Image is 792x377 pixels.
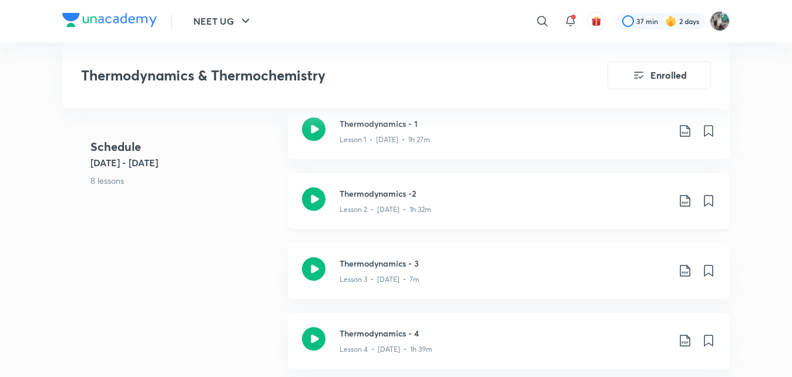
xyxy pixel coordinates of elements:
img: streak [665,15,677,27]
button: avatar [587,12,606,31]
a: Company Logo [62,13,157,30]
h3: Thermodynamics & Thermochemistry [81,67,541,84]
a: Thermodynamics - 1Lesson 1 • [DATE] • 1h 27m [288,103,730,173]
h3: Thermodynamics - 4 [340,327,669,339]
p: Lesson 2 • [DATE] • 1h 32m [340,204,431,215]
a: Thermodynamics - 3Lesson 3 • [DATE] • 7m [288,243,730,313]
h4: Schedule [90,138,278,156]
img: Umar Parsuwale [710,11,730,31]
p: Lesson 1 • [DATE] • 1h 27m [340,134,430,145]
p: Lesson 4 • [DATE] • 1h 39m [340,344,432,355]
button: Enrolled [608,61,711,89]
a: Thermodynamics -2Lesson 2 • [DATE] • 1h 32m [288,173,730,243]
h3: Thermodynamics - 3 [340,257,669,270]
p: Lesson 3 • [DATE] • 7m [340,274,420,285]
img: avatar [591,16,602,26]
h3: Thermodynamics - 1 [340,117,669,130]
p: 8 lessons [90,174,278,187]
button: NEET UG [186,9,260,33]
img: Company Logo [62,13,157,27]
h3: Thermodynamics -2 [340,187,669,200]
h5: [DATE] - [DATE] [90,156,278,170]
